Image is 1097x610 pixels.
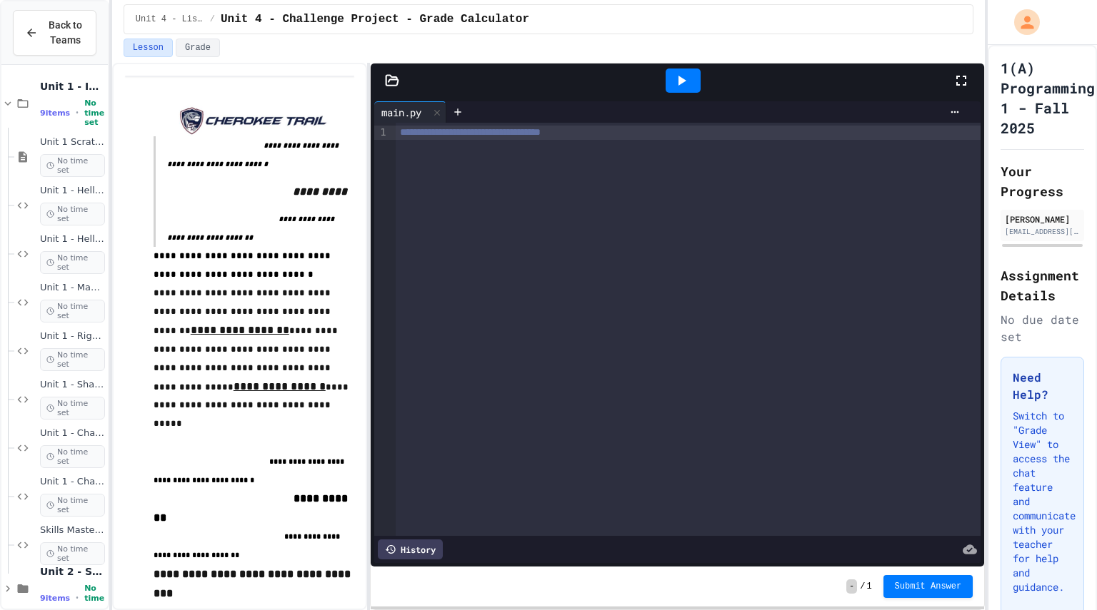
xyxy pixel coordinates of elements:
[40,136,105,148] span: Unit 1 Scratch File
[374,101,446,123] div: main.py
[40,524,105,537] span: Skills Master - Unit 1 - Parakeet Calculator
[40,80,105,93] span: Unit 1 - Inputs and Numbers
[124,39,173,57] button: Lesson
[378,539,443,559] div: History
[40,397,105,420] span: No time set
[1005,226,1080,237] div: [EMAIL_ADDRESS][DOMAIN_NAME]
[40,251,105,274] span: No time set
[40,300,105,322] span: No time set
[176,39,220,57] button: Grade
[40,476,105,488] span: Unit 1 - Challenge Project - Ancient Pyramid
[1013,409,1072,594] p: Switch to "Grade View" to access the chat feature and communicate with your teacher for help and ...
[1013,369,1072,403] h3: Need Help?
[1001,265,1084,305] h2: Assignment Details
[374,126,389,140] div: 1
[40,185,105,197] span: Unit 1 - Hello, World!
[846,579,857,594] span: -
[84,98,105,127] span: No time set
[46,18,84,48] span: Back to Teams
[40,154,105,177] span: No time set
[40,494,105,517] span: No time set
[40,330,105,342] span: Unit 1 - Right Triangle Calculator
[40,203,105,225] span: No time set
[1001,58,1095,138] h1: 1(A) Programming 1 - Fall 2025
[76,107,79,118] span: •
[40,445,105,468] span: No time set
[40,282,105,294] span: Unit 1 - Mad Lib
[999,6,1043,39] div: My Account
[40,379,105,391] span: Unit 1 - Sharing Cookies
[40,108,70,118] span: 9 items
[13,10,96,56] button: Back to Teams
[1001,161,1084,201] h2: Your Progress
[374,105,429,120] div: main.py
[40,594,70,603] span: 9 items
[40,427,105,439] span: Unit 1 - Challenge Project - Cat Years Calculator
[40,348,105,371] span: No time set
[40,233,105,245] span: Unit 1 - Hello _____
[866,581,871,592] span: 1
[860,581,865,592] span: /
[895,581,962,592] span: Submit Answer
[76,592,79,604] span: •
[136,14,204,25] span: Unit 4 - Lists
[883,575,973,598] button: Submit Answer
[1005,213,1080,225] div: [PERSON_NAME]
[221,11,529,28] span: Unit 4 - Challenge Project - Grade Calculator
[40,565,105,578] span: Unit 2 - Simple Logic
[40,542,105,565] span: No time set
[210,14,215,25] span: /
[1001,311,1084,345] div: No due date set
